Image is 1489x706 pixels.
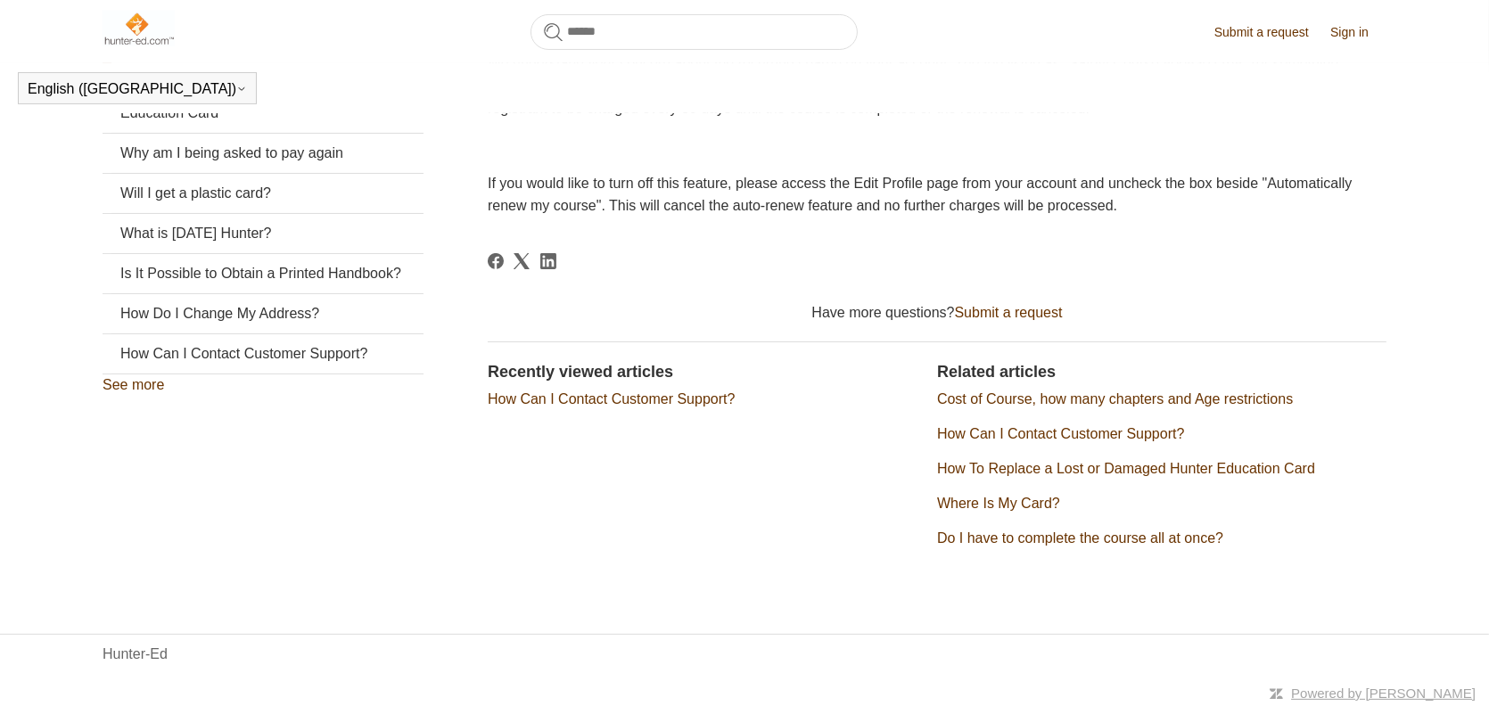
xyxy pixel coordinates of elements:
a: Is It Possible to Obtain a Printed Handbook? [103,254,424,293]
a: See more [103,377,164,392]
a: Facebook [488,253,504,269]
a: How Can I Contact Customer Support? [103,334,424,374]
svg: Share this page on LinkedIn [540,253,556,269]
a: How Can I Contact Customer Support? [488,391,735,406]
a: Do I have to complete the course all at once? [937,530,1223,546]
a: Hunter-Ed [103,644,168,665]
a: Powered by [PERSON_NAME] [1291,685,1476,701]
a: Cost of Course, how many chapters and Age restrictions [937,391,1293,406]
svg: Share this page on Facebook [488,253,504,269]
h2: Related articles [937,360,1386,384]
a: LinkedIn [540,253,556,269]
a: What is [DATE] Hunter? [103,214,424,253]
a: How To Replace a Lost or Damaged Hunter Education Card [937,461,1315,476]
a: How Can I Contact Customer Support? [937,426,1184,441]
svg: Share this page on X Corp [514,253,530,269]
button: English ([GEOGRAPHIC_DATA]) [28,81,247,97]
a: Submit a request [955,305,1063,320]
a: Where Is My Card? [937,496,1060,511]
a: Submit a request [1214,23,1327,42]
img: Hunter-Ed Help Center home page [103,11,175,46]
a: Sign in [1330,23,1386,42]
input: Search [531,14,858,50]
span: If you would like to turn off this feature, please access the Edit Profile page from your account... [488,176,1352,214]
a: Why am I being asked to pay again [103,134,424,173]
a: How Do I Change My Address? [103,294,424,333]
h2: Recently viewed articles [488,360,919,384]
a: Will I get a plastic card? [103,174,424,213]
a: X Corp [514,253,530,269]
div: Have more questions? [488,302,1386,324]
